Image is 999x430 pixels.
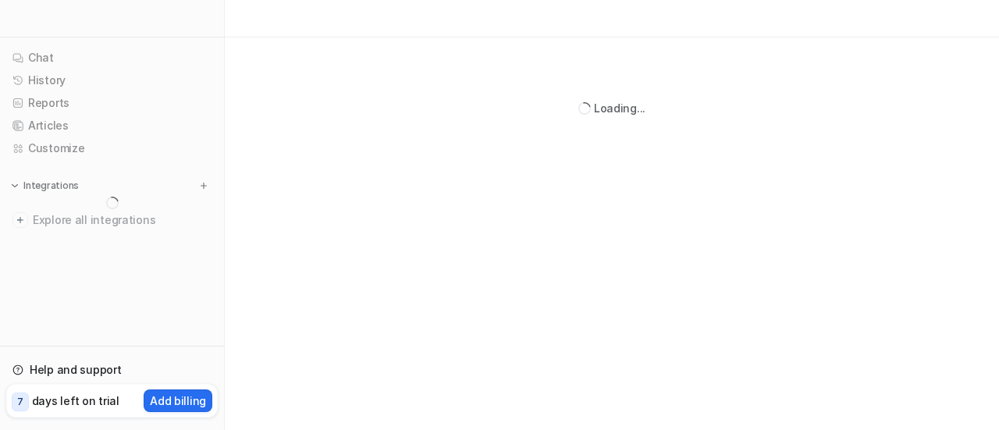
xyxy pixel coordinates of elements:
button: Integrations [6,178,84,194]
img: menu_add.svg [198,180,209,191]
p: Integrations [23,179,79,192]
a: Chat [6,47,218,69]
p: 7 [17,395,23,409]
div: Loading... [594,100,645,116]
p: days left on trial [32,393,119,409]
a: Reports [6,92,218,114]
img: expand menu [9,180,20,191]
p: Add billing [150,393,206,409]
img: explore all integrations [12,212,28,228]
a: Help and support [6,359,218,381]
a: Articles [6,115,218,137]
span: Explore all integrations [33,208,212,233]
button: Add billing [144,389,212,412]
a: Customize [6,137,218,159]
a: Explore all integrations [6,209,218,231]
a: History [6,69,218,91]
